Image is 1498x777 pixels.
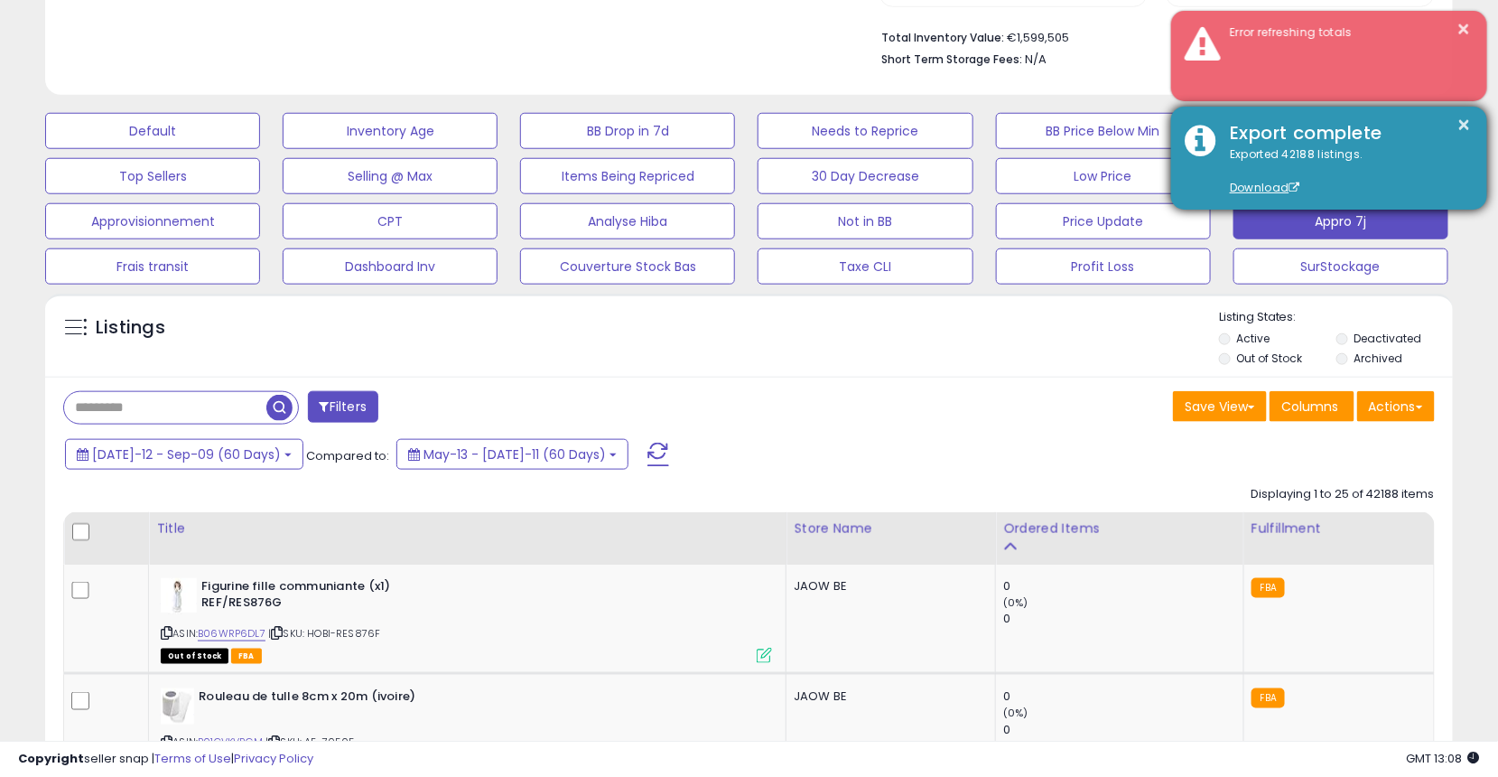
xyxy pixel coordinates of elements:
[1233,203,1448,239] button: Appro 7j
[1216,24,1474,42] div: Error refreshing totals
[1173,391,1267,422] button: Save View
[45,158,260,194] button: Top Sellers
[758,248,972,285] button: Taxe CLI
[161,688,194,725] img: 51DILGuUECL._SL40_.jpg
[234,750,313,767] a: Privacy Policy
[96,315,165,341] h5: Listings
[306,447,389,464] span: Compared to:
[45,203,260,239] button: Approvisionnement
[520,113,735,149] button: BB Drop in 7d
[1251,688,1285,708] small: FBA
[161,578,197,614] img: 21O8EVkQRjL._SL40_.jpg
[520,203,735,239] button: Analyse Hiba
[1230,180,1300,195] a: Download
[758,203,972,239] button: Not in BB
[520,248,735,285] button: Couverture Stock Bas
[1003,595,1028,610] small: (0%)
[308,391,378,423] button: Filters
[423,445,606,463] span: May-13 - [DATE]-11 (60 Days)
[1251,520,1427,538] div: Fulfillment
[1354,331,1421,346] label: Deactivated
[161,578,772,662] div: ASIN:
[1216,146,1474,197] div: Exported 42188 listings.
[45,113,260,149] button: Default
[1233,248,1448,285] button: SurStockage
[1003,578,1243,594] div: 0
[520,158,735,194] button: Items Being Repriced
[198,626,265,641] a: B06WRP6DL7
[283,203,498,239] button: CPT
[1216,120,1474,146] div: Export complete
[996,203,1211,239] button: Price Update
[1281,398,1338,416] span: Columns
[1457,114,1472,136] button: ×
[996,158,1211,194] button: Low Price
[1354,351,1402,366] label: Archived
[794,578,982,594] div: JAOW BE
[45,248,260,285] button: Frais transit
[1003,706,1028,720] small: (0%)
[154,750,231,767] a: Terms of Use
[1003,611,1243,627] div: 0
[18,751,313,768] div: seller snap | |
[201,578,421,616] b: Figurine fille communiante (x1) REF/RES876G
[283,113,498,149] button: Inventory Age
[794,688,982,705] div: JAOW BE
[996,113,1211,149] button: BB Price Below Min
[1219,309,1453,326] p: Listing States:
[1251,578,1285,598] small: FBA
[396,439,628,470] button: May-13 - [DATE]-11 (60 Days)
[1003,688,1243,705] div: 0
[283,158,498,194] button: Selling @ Max
[231,649,262,664] span: FBA
[1357,391,1435,422] button: Actions
[996,248,1211,285] button: Profit Loss
[1236,351,1302,366] label: Out of Stock
[92,445,281,463] span: [DATE]-12 - Sep-09 (60 Days)
[161,649,228,664] span: All listings that are currently out of stock and unavailable for purchase on Amazon
[1003,520,1236,538] div: Ordered Items
[283,248,498,285] button: Dashboard Inv
[1003,722,1243,738] div: 0
[1270,391,1354,422] button: Columns
[18,750,84,767] strong: Copyright
[156,520,778,538] div: Title
[199,688,418,710] b: Rouleau de tulle 8cm x 20m (ivoire)
[1236,331,1270,346] label: Active
[65,439,303,470] button: [DATE]-12 - Sep-09 (60 Days)
[758,113,972,149] button: Needs to Reprice
[1251,486,1435,503] div: Displaying 1 to 25 of 42188 items
[794,520,988,538] div: Store Name
[268,626,380,641] span: | SKU: HOBI-RES876F
[1457,18,1472,41] button: ×
[1407,750,1480,767] span: 2025-09-10 13:08 GMT
[758,158,972,194] button: 30 Day Decrease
